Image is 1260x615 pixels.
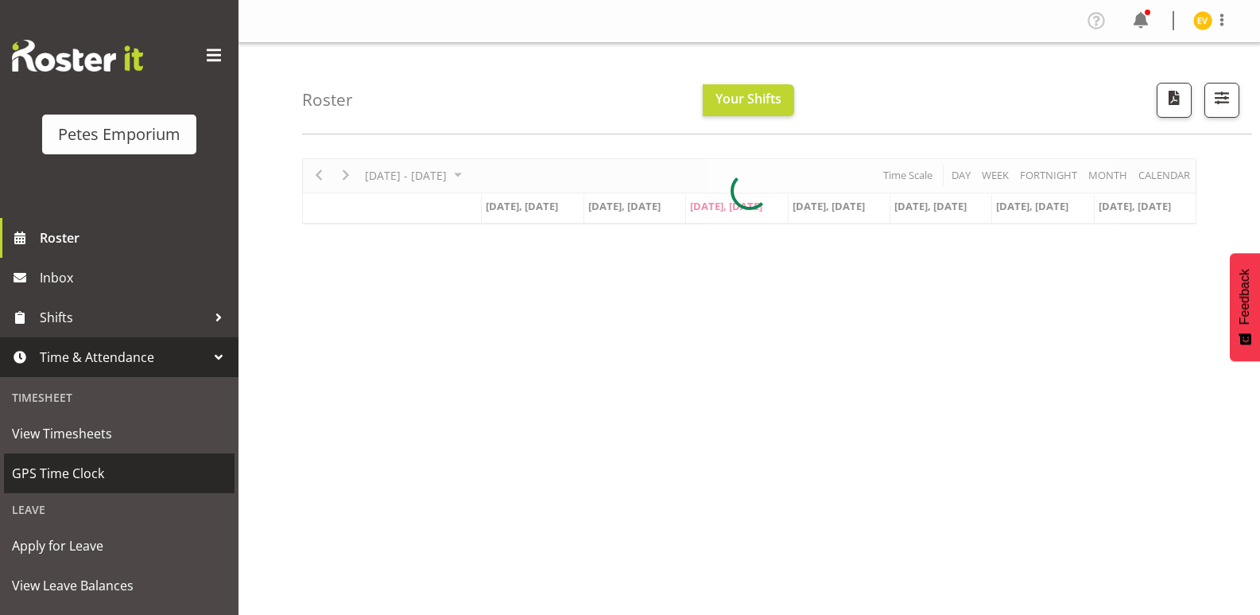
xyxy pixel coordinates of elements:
[1157,83,1192,118] button: Download a PDF of the roster according to the set date range.
[703,84,794,116] button: Your Shifts
[4,493,235,526] div: Leave
[1230,253,1260,361] button: Feedback - Show survey
[40,306,207,329] span: Shifts
[12,40,143,72] img: Rosterit website logo
[12,422,227,446] span: View Timesheets
[58,123,180,146] div: Petes Emporium
[4,566,235,605] a: View Leave Balances
[1204,83,1239,118] button: Filter Shifts
[4,526,235,566] a: Apply for Leave
[1193,11,1212,30] img: eva-vailini10223.jpg
[12,574,227,597] span: View Leave Balances
[4,414,235,453] a: View Timesheets
[40,226,231,250] span: Roster
[12,534,227,558] span: Apply for Leave
[4,453,235,493] a: GPS Time Clock
[40,266,231,290] span: Inbox
[302,91,353,109] h4: Roster
[715,90,781,107] span: Your Shifts
[12,461,227,485] span: GPS Time Clock
[4,381,235,414] div: Timesheet
[40,345,207,369] span: Time & Attendance
[1238,269,1252,325] span: Feedback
